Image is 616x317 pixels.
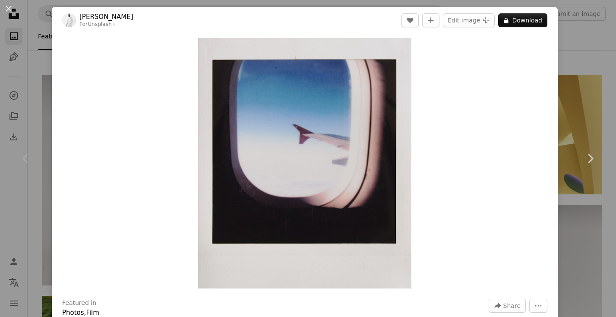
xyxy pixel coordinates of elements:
button: Share this image [489,299,526,313]
button: Zoom in on this image [198,38,411,288]
button: Add to Collection [422,13,439,27]
a: Film [86,309,99,317]
h3: Featured in [62,299,96,307]
button: More Actions [529,299,547,313]
img: View from an airplane window, looking at the wing. [198,38,411,288]
button: Edit image [443,13,495,27]
a: Next [564,117,616,200]
img: Go to Andrej Lišakov's profile [62,13,76,27]
span: , [84,309,86,317]
a: Unsplash+ [88,21,116,27]
div: For [79,21,133,28]
a: [PERSON_NAME] [79,13,133,21]
button: Download [498,13,547,27]
span: Share [503,299,521,312]
button: Like [401,13,419,27]
a: Photos [62,309,84,317]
